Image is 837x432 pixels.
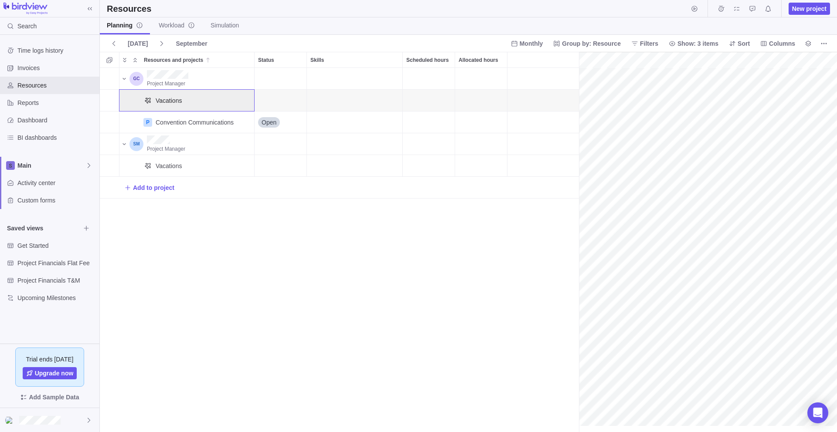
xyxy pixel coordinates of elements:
[152,17,202,34] a: Workloadinfo-description
[255,133,307,155] div: Status
[802,37,814,50] span: Legend
[403,68,455,90] div: Scheduled hours
[136,22,143,29] svg: info-description
[455,90,507,111] div: Allocated hours
[147,81,185,87] span: Project Manager
[17,276,96,285] span: Project Financials T&M
[29,392,79,402] span: Add Sample Data
[144,56,203,64] span: Resources and projects
[17,46,96,55] span: Time logs history
[738,39,750,48] span: Sort
[403,111,455,133] div: Scheduled hours
[688,3,701,15] span: Start timer
[789,3,830,15] span: New project
[762,3,774,15] span: Notifications
[807,402,828,423] div: Open Intercom Messenger
[129,72,143,86] div: Gillian Cormier
[124,182,174,194] span: Add to project
[159,21,195,30] span: Workload
[17,116,96,125] span: Dashboard
[130,54,140,66] span: Collapse
[731,7,743,13] a: My assignments
[255,68,307,90] div: Status
[3,3,48,15] img: logo
[100,17,150,34] a: Planninginfo-description
[715,3,727,15] span: Time logs
[100,68,579,432] div: grid
[156,118,234,127] div: Convention Communications
[307,155,403,177] div: Skills
[459,56,498,64] span: Allocated hours
[403,90,455,111] div: Scheduled hours
[23,367,77,379] a: Upgrade now
[307,52,402,67] div: Skills
[129,137,143,151] div: Sarah M
[147,146,185,152] span: Project Manager
[455,52,507,67] div: Allocated hours
[307,68,403,90] div: Skills
[17,22,37,30] span: Search
[119,155,255,177] div: Resources and projects
[35,369,74,378] span: Upgrade now
[731,3,743,15] span: My assignments
[455,133,507,155] div: Allocated hours
[403,155,455,177] div: Scheduled hours
[640,39,658,48] span: Filters
[769,39,795,48] span: Columns
[80,222,92,234] span: Browse views
[147,144,185,153] a: Project Manager
[310,56,324,64] span: Skills
[133,183,174,192] span: Add to project
[757,37,799,50] span: Columns
[119,68,255,90] div: Resources and projects
[119,111,255,133] div: Resources and projects
[403,133,455,155] div: Scheduled hours
[211,21,239,30] span: Simulation
[255,111,307,133] div: Status
[746,7,759,13] a: Approval requests
[715,7,727,13] a: Time logs
[17,133,96,142] span: BI dashboards
[307,133,403,155] div: Skills
[119,90,255,111] div: Resources and projects
[17,81,96,90] span: Resources
[258,56,274,64] span: Status
[17,64,96,72] span: Invoices
[17,98,96,107] span: Reports
[455,68,507,90] div: Allocated hours
[628,37,662,50] span: Filters
[107,21,143,30] span: Planning
[156,162,182,170] span: Vacations
[17,161,85,170] span: Main
[100,177,579,199] div: Add New
[562,39,621,48] span: Group by: Resource
[140,52,254,67] div: Resources and projects
[550,37,624,50] span: Group by: Resource
[255,90,307,111] div: Status
[107,3,151,15] h2: Resources
[746,3,759,15] span: Approval requests
[455,111,507,133] div: Allocated hours
[255,155,307,177] div: Status
[665,37,722,50] span: Show: 3 items
[7,224,80,233] span: Saved views
[119,133,255,155] div: Resources and projects
[262,118,276,127] span: Open
[124,37,151,50] span: [DATE]
[103,54,116,66] span: Selection mode
[255,52,306,67] div: Status
[5,417,16,424] img: Show
[792,4,827,13] span: New project
[17,241,96,250] span: Get Started
[403,52,455,67] div: Scheduled hours
[677,39,718,48] span: Show: 3 items
[147,79,185,88] a: Project Manager
[119,54,130,66] span: Expand
[17,179,96,187] span: Activity center
[307,111,403,133] div: Skills
[507,37,547,50] span: Monthly
[455,155,507,177] div: Allocated hours
[204,17,246,34] a: Simulation
[17,196,96,205] span: Custom forms
[520,39,543,48] span: Monthly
